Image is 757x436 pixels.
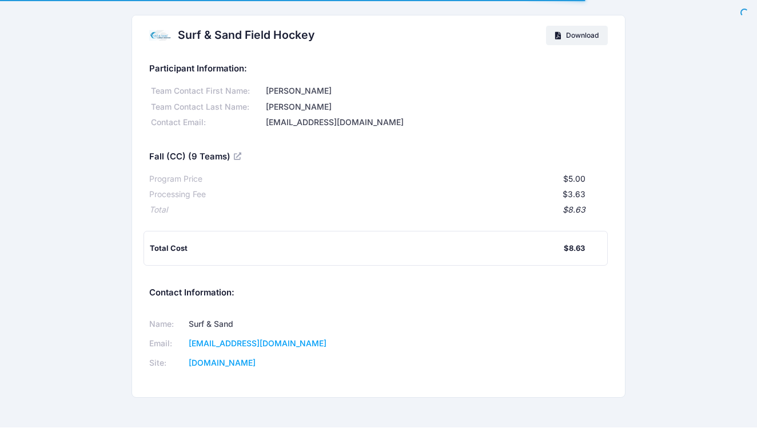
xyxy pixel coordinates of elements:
div: Team Contact First Name: [149,85,264,97]
div: $8.63 [168,204,586,216]
h2: Surf & Sand Field Hockey [178,29,314,42]
td: Email: [149,334,185,354]
h5: Fall (CC) (9 Teams) [149,152,244,162]
div: [PERSON_NAME] [264,85,608,97]
div: Total [149,204,168,216]
td: Name: [149,315,185,334]
h5: Participant Information: [149,64,608,74]
td: Surf & Sand [185,315,364,334]
a: [EMAIL_ADDRESS][DOMAIN_NAME] [189,338,326,348]
h5: Contact Information: [149,288,608,298]
a: View Registration Details [234,151,243,161]
div: $8.63 [564,243,585,254]
span: Download [566,31,599,39]
div: [PERSON_NAME] [264,101,608,113]
a: Download [546,26,608,45]
span: $5.00 [563,174,585,183]
div: $3.63 [206,189,586,201]
div: Total Cost [150,243,564,254]
div: Contact Email: [149,117,264,129]
div: Processing Fee [149,189,206,201]
div: Team Contact Last Name: [149,101,264,113]
td: Site: [149,354,185,373]
div: Program Price [149,173,202,185]
div: [EMAIL_ADDRESS][DOMAIN_NAME] [264,117,608,129]
a: [DOMAIN_NAME] [189,358,256,367]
